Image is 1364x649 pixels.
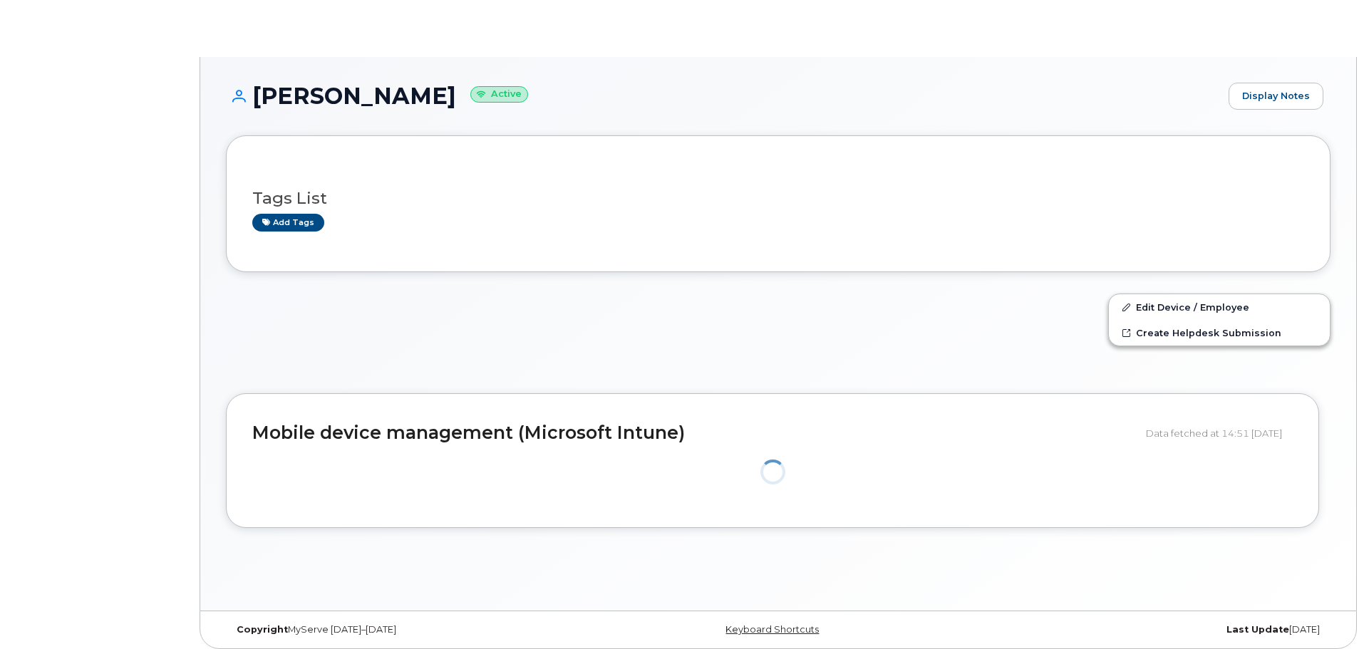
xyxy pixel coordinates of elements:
[470,86,528,103] small: Active
[226,83,1221,108] h1: [PERSON_NAME]
[1109,320,1330,346] a: Create Helpdesk Submission
[252,189,1304,207] h3: Tags List
[962,624,1331,635] div: [DATE]
[252,214,324,232] a: Add tags
[1226,624,1289,635] strong: Last Update
[237,624,288,635] strong: Copyright
[252,423,1135,443] h2: Mobile device management (Microsoft Intune)
[1229,83,1323,110] a: Display Notes
[1109,294,1330,320] a: Edit Device / Employee
[725,624,819,635] a: Keyboard Shortcuts
[226,624,594,635] div: MyServe [DATE]–[DATE]
[1146,420,1293,447] div: Data fetched at 14:51 [DATE]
